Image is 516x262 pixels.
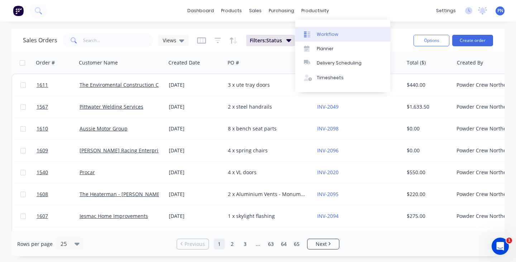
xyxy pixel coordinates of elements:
[317,191,339,197] a: INV-2095
[407,81,449,89] div: $440.00
[37,103,48,110] span: 1567
[37,74,80,96] a: 1611
[37,184,80,205] a: 1608
[174,239,342,249] ul: Pagination
[169,81,222,89] div: [DATE]
[168,59,200,66] div: Created Date
[246,35,295,46] button: Filters:Status
[414,35,449,46] button: Options
[407,169,449,176] div: $550.00
[317,31,338,38] div: Workflow
[317,60,362,66] div: Delivery Scheduling
[37,169,48,176] span: 1540
[295,56,390,70] a: Delivery Scheduling
[240,239,250,249] a: Page 3
[80,125,128,132] a: Aussie Motor Group
[37,147,48,154] span: 1609
[23,37,57,44] h1: Sales Orders
[17,240,53,248] span: Rows per page
[295,27,390,41] a: Workflow
[169,147,222,154] div: [DATE]
[80,169,95,176] a: Procar
[163,37,176,44] span: Views
[228,191,307,198] div: 2 x Aluminium Vents - Monument Matt
[83,33,153,48] input: Search...
[298,5,333,16] div: productivity
[265,5,298,16] div: purchasing
[169,191,222,198] div: [DATE]
[407,213,449,220] div: $275.00
[407,125,449,132] div: $0.00
[13,5,24,16] img: Factory
[407,103,449,110] div: $1,633.50
[214,239,225,249] a: Page 1 is your current page
[407,147,449,154] div: $0.00
[177,240,209,248] a: Previous page
[80,103,143,110] a: Pittwater Welding Services
[37,162,80,183] a: 1540
[295,71,390,85] a: Timesheets
[80,81,178,88] a: The Enviromental Construction Company
[291,239,302,249] a: Page 65
[407,59,426,66] div: Total ($)
[169,169,222,176] div: [DATE]
[37,213,48,220] span: 1607
[317,213,339,219] a: INV-2094
[169,103,222,110] div: [DATE]
[317,46,334,52] div: Planner
[79,59,118,66] div: Customer Name
[266,239,276,249] a: Page 63
[80,213,148,219] a: Jesmac Home Improvements
[228,125,307,132] div: 8 x bench seat parts
[250,37,282,44] span: Filters: Status
[317,147,339,154] a: INV-2096
[37,81,48,89] span: 1611
[184,5,218,16] a: dashboard
[506,238,512,243] span: 1
[317,169,339,176] a: INV-2020
[316,240,327,248] span: Next
[80,191,204,197] a: The Heaterman - [PERSON_NAME]/[PERSON_NAME]
[37,191,48,198] span: 1608
[37,227,80,249] a: 1606
[80,147,166,154] a: [PERSON_NAME] Racing Enterprises
[228,59,239,66] div: PO #
[228,81,307,89] div: 3 x ute tray doors
[317,125,339,132] a: INV-2098
[317,103,339,110] a: INV-2049
[37,96,80,118] a: 1567
[169,125,222,132] div: [DATE]
[492,238,509,255] iframe: Intercom live chat
[228,147,307,154] div: 4 x spring chairs
[307,240,339,248] a: Next page
[457,59,483,66] div: Created By
[497,8,503,14] span: PN
[185,240,205,248] span: Previous
[228,169,307,176] div: 4 x VL doors
[278,239,289,249] a: Page 64
[228,103,307,110] div: 2 x steel handrails
[36,59,55,66] div: Order #
[37,125,48,132] span: 1610
[433,5,459,16] div: settings
[317,75,344,81] div: Timesheets
[452,35,493,46] button: Create order
[227,239,238,249] a: Page 2
[295,42,390,56] a: Planner
[37,118,80,139] a: 1610
[37,140,80,161] a: 1609
[253,239,263,249] a: Jump forward
[218,5,245,16] div: products
[169,213,222,220] div: [DATE]
[228,213,307,220] div: 1 x skylight flashing
[245,5,265,16] div: sales
[37,205,80,227] a: 1607
[407,191,449,198] div: $220.00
